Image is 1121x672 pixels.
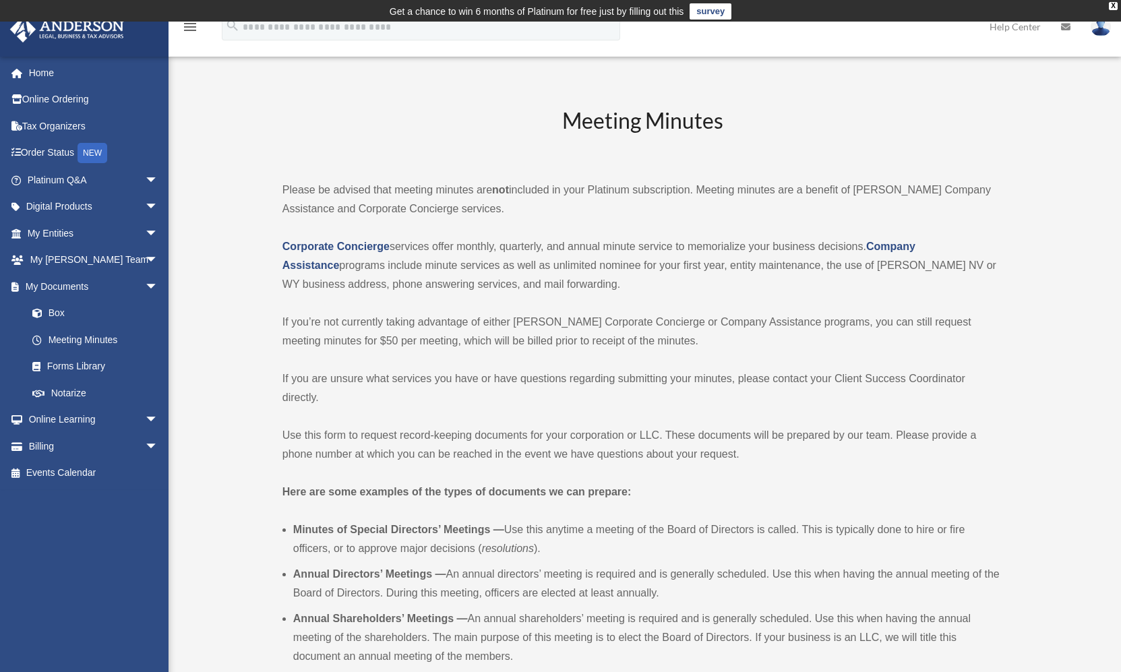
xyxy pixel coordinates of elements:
[9,59,179,86] a: Home
[145,247,172,274] span: arrow_drop_down
[282,181,1004,218] p: Please be advised that meeting minutes are included in your Platinum subscription. Meeting minute...
[9,406,179,433] a: Online Learningarrow_drop_down
[282,313,1004,350] p: If you’re not currently taking advantage of either [PERSON_NAME] Corporate Concierge or Company A...
[145,273,172,301] span: arrow_drop_down
[282,106,1004,162] h2: Meeting Minutes
[282,241,390,252] a: Corporate Concierge
[282,241,915,271] a: Company Assistance
[145,193,172,221] span: arrow_drop_down
[282,237,1004,294] p: services offer monthly, quarterly, and annual minute service to memorialize your business decisio...
[293,613,468,624] b: Annual Shareholders’ Meetings —
[1109,2,1118,10] div: close
[145,433,172,460] span: arrow_drop_down
[182,19,198,35] i: menu
[293,568,446,580] b: Annual Directors’ Meetings —
[492,184,509,195] strong: not
[690,3,731,20] a: survey
[9,460,179,487] a: Events Calendar
[9,273,179,300] a: My Documentsarrow_drop_down
[6,16,128,42] img: Anderson Advisors Platinum Portal
[390,3,684,20] div: Get a chance to win 6 months of Platinum for free just by filling out this
[1091,17,1111,36] img: User Pic
[19,353,179,380] a: Forms Library
[293,520,1004,558] li: Use this anytime a meeting of the Board of Directors is called. This is typically done to hire or...
[145,220,172,247] span: arrow_drop_down
[282,486,632,497] strong: Here are some examples of the types of documents we can prepare:
[282,369,1004,407] p: If you are unsure what services you have or have questions regarding submitting your minutes, ple...
[182,24,198,35] a: menu
[9,433,179,460] a: Billingarrow_drop_down
[293,565,1004,603] li: An annual directors’ meeting is required and is generally scheduled. Use this when having the ann...
[293,609,1004,666] li: An annual shareholders’ meeting is required and is generally scheduled. Use this when having the ...
[9,247,179,274] a: My [PERSON_NAME] Teamarrow_drop_down
[19,300,179,327] a: Box
[9,140,179,167] a: Order StatusNEW
[9,113,179,140] a: Tax Organizers
[9,86,179,113] a: Online Ordering
[9,220,179,247] a: My Entitiesarrow_drop_down
[225,18,240,33] i: search
[19,379,179,406] a: Notarize
[482,543,534,554] em: resolutions
[145,166,172,194] span: arrow_drop_down
[145,406,172,434] span: arrow_drop_down
[9,166,179,193] a: Platinum Q&Aarrow_drop_down
[282,426,1004,464] p: Use this form to request record-keeping documents for your corporation or LLC. These documents wi...
[293,524,504,535] b: Minutes of Special Directors’ Meetings —
[19,326,172,353] a: Meeting Minutes
[9,193,179,220] a: Digital Productsarrow_drop_down
[78,143,107,163] div: NEW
